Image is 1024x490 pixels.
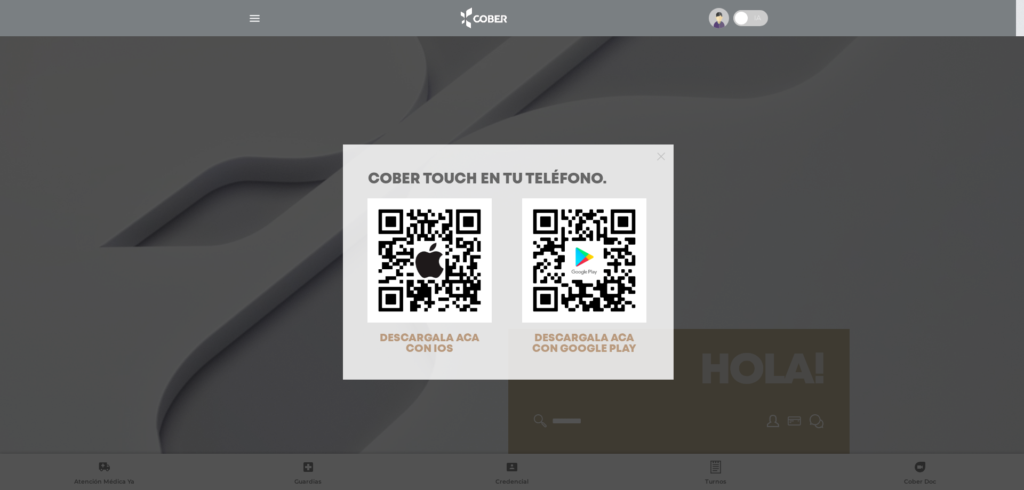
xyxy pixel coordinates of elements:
[380,333,479,354] span: DESCARGALA ACA CON IOS
[522,198,646,323] img: qr-code
[532,333,636,354] span: DESCARGALA ACA CON GOOGLE PLAY
[367,198,492,323] img: qr-code
[657,151,665,160] button: Close
[368,172,649,187] h1: COBER TOUCH en tu teléfono.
